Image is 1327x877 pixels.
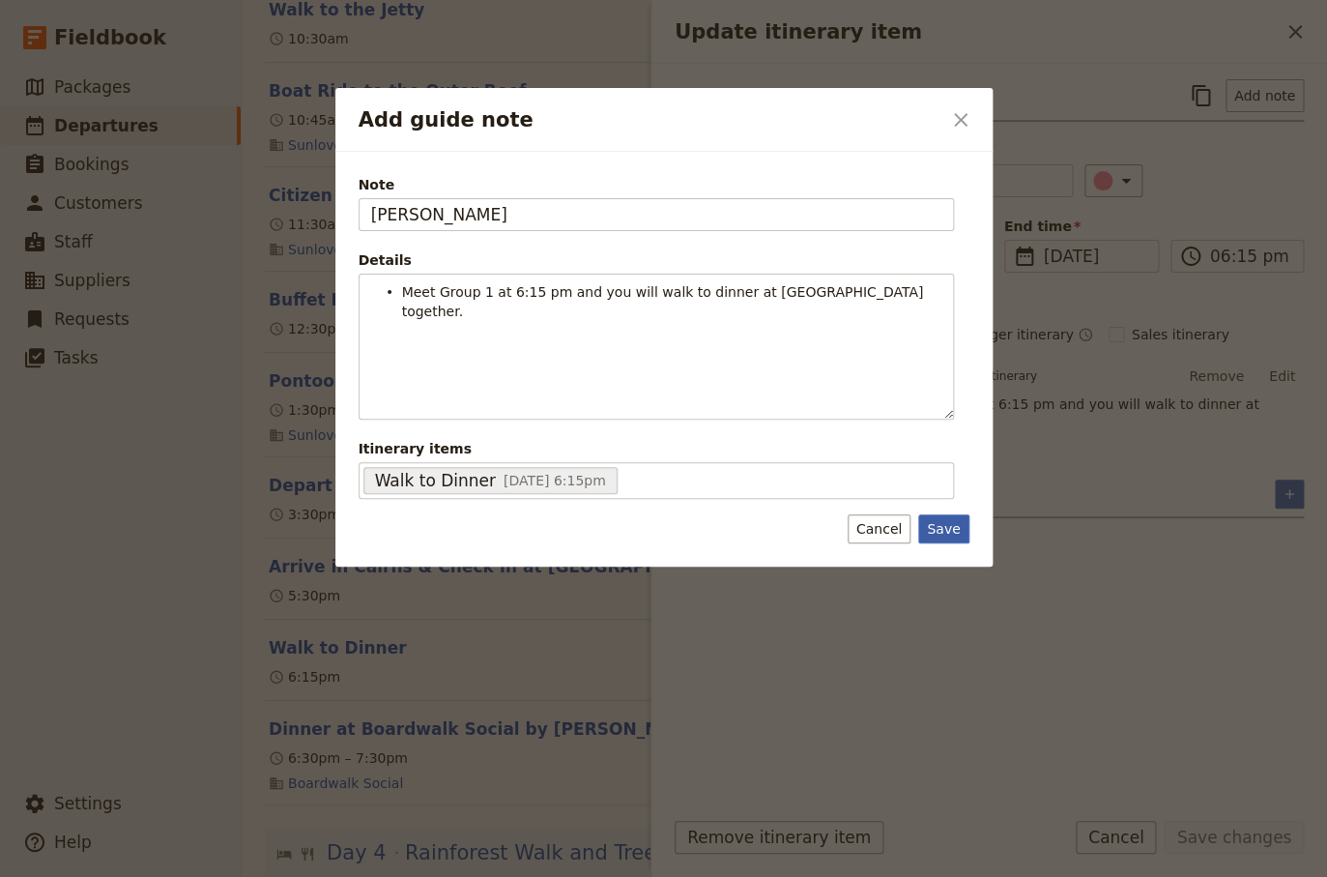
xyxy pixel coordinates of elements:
[359,198,954,231] input: Note
[359,439,954,458] span: Itinerary items
[918,514,968,543] button: Save
[504,473,606,488] span: [DATE] 6:15pm
[359,175,954,194] span: Note
[375,469,496,492] span: Walk to Dinner
[359,105,940,134] h2: Add guide note
[848,514,910,543] button: Cancel
[402,284,928,319] span: Meet Group 1 at 6:15 pm and you will walk to dinner at [GEOGRAPHIC_DATA] together.
[944,103,977,136] button: Close dialog
[359,250,954,270] div: Details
